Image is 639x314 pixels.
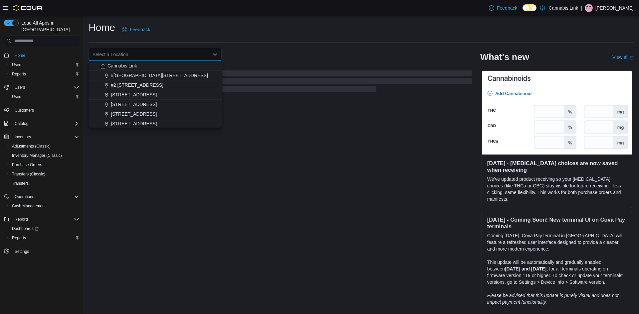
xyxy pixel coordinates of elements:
span: Users [12,62,22,67]
span: Adjustments (Classic) [9,142,79,150]
span: Users [12,94,22,99]
p: We've updated product receiving so your [MEDICAL_DATA] choices (like THCa or CBG) stay visible fo... [487,176,627,202]
button: Purchase Orders [7,160,82,169]
a: Adjustments (Classic) [9,142,53,150]
button: Users [12,83,28,91]
span: Loading [89,72,472,93]
button: Inventory [12,133,34,141]
span: Inventory [15,134,31,140]
a: Users [9,61,25,69]
span: Transfers (Classic) [12,171,45,177]
span: Users [12,83,79,91]
strong: [DATE] and [DATE] [505,266,546,271]
a: Transfers [9,179,31,187]
span: Settings [12,247,79,256]
button: Cash Management [7,201,82,211]
span: Reports [12,71,26,77]
a: Feedback [486,1,520,15]
h3: [DATE] - Coming Soon! New terminal UI on Cova Pay terminals [487,216,627,230]
span: Reports [15,217,29,222]
a: Home [12,52,28,59]
button: Users [7,92,82,101]
span: Users [15,85,25,90]
span: Transfers [9,179,79,187]
span: Cannabis Link [107,62,137,69]
span: Feedback [130,26,150,33]
button: Home [1,50,82,60]
span: Home [15,53,25,58]
a: Reports [9,234,29,242]
span: Inventory [12,133,79,141]
button: Customers [1,105,82,115]
span: Customers [12,106,79,114]
span: #2 [STREET_ADDRESS] [111,82,163,88]
a: Purchase Orders [9,161,45,169]
span: Reports [12,215,79,223]
span: Operations [15,194,34,199]
span: Catalog [15,121,28,126]
button: Reports [7,69,82,79]
span: CG [586,4,592,12]
span: Home [12,51,79,59]
p: Coming [DATE], Cova Pay terminal in [GEOGRAPHIC_DATA] will feature a refreshed user interface des... [487,232,627,252]
span: Inventory Manager (Classic) [9,152,79,159]
nav: Complex example [4,48,79,273]
span: Dashboards [12,226,39,231]
img: Cova [13,5,43,11]
div: Casee Griffith [585,4,593,12]
span: Inventory Manager (Classic) [12,153,62,158]
span: Transfers [12,181,29,186]
span: Operations [12,193,79,201]
button: Close list of options [212,52,218,57]
a: Reports [9,70,29,78]
button: #[GEOGRAPHIC_DATA][STREET_ADDRESS] [89,71,222,80]
span: Feedback [497,5,517,11]
svg: External link [630,56,634,60]
span: Transfers (Classic) [9,170,79,178]
span: #[GEOGRAPHIC_DATA][STREET_ADDRESS] [111,72,208,79]
button: [STREET_ADDRESS] [89,119,222,129]
a: Customers [12,106,37,114]
a: Settings [12,248,32,256]
button: Transfers (Classic) [7,169,82,179]
span: Purchase Orders [9,161,79,169]
button: #2 [STREET_ADDRESS] [89,80,222,90]
span: Dashboards [9,225,79,233]
button: Adjustments (Classic) [7,142,82,151]
p: This update will be automatically and gradually enabled between , for all terminals operating on ... [487,259,627,285]
span: Reports [9,70,79,78]
button: [STREET_ADDRESS] [89,109,222,119]
h2: What's new [480,52,529,62]
em: Please be advised that this update is purely visual and does not impact payment functionality. [487,293,619,305]
button: Inventory Manager (Classic) [7,151,82,160]
button: Operations [1,192,82,201]
span: Cash Management [9,202,79,210]
span: Purchase Orders [12,162,42,167]
span: Dark Mode [523,11,523,12]
h3: [DATE] - [MEDICAL_DATA] choices are now saved when receiving [487,160,627,173]
p: Cannabis Link [548,4,578,12]
a: Users [9,93,25,101]
a: View allExternal link [612,54,634,60]
span: [STREET_ADDRESS] [111,111,157,117]
button: Reports [1,215,82,224]
span: Adjustments (Classic) [12,144,51,149]
span: [STREET_ADDRESS] [111,101,157,108]
button: Settings [1,247,82,256]
span: [STREET_ADDRESS] [111,91,157,98]
span: Users [9,61,79,69]
a: Feedback [119,23,153,36]
button: Reports [7,233,82,243]
a: Cash Management [9,202,48,210]
p: | [581,4,582,12]
p: [PERSON_NAME] [595,4,634,12]
a: Transfers (Classic) [9,170,48,178]
span: Reports [12,235,26,241]
a: Dashboards [7,224,82,233]
button: Users [1,83,82,92]
a: Inventory Manager (Classic) [9,152,65,159]
span: Catalog [12,120,79,128]
span: Settings [15,249,29,254]
button: Cannabis Link [89,61,222,71]
div: Choose from the following options [89,61,222,129]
